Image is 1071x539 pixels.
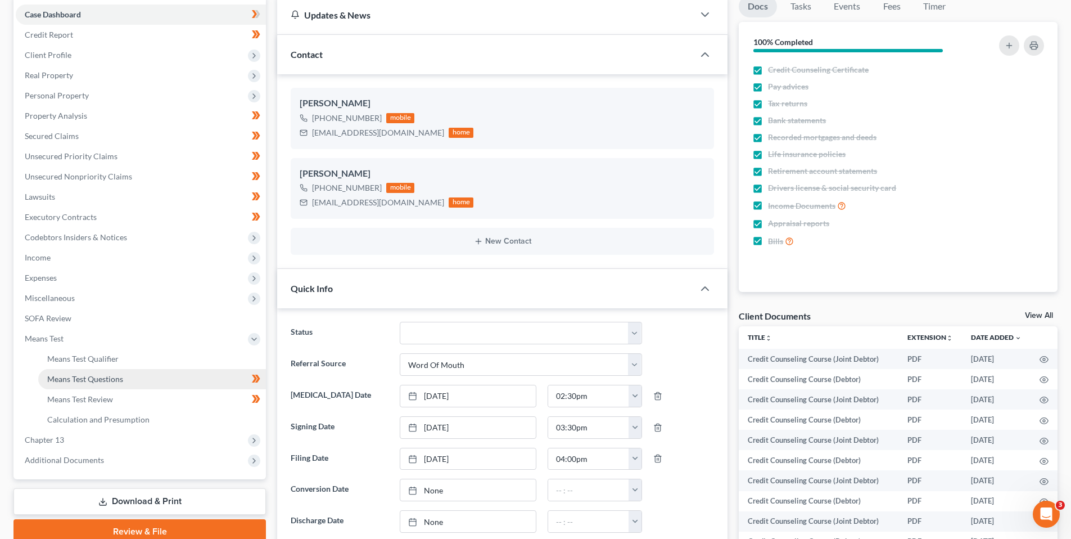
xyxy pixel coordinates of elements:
span: Calculation and Presumption [47,415,150,424]
span: Credit Report [25,30,73,39]
td: PDF [898,430,962,450]
td: PDF [898,410,962,430]
span: Secured Claims [25,131,79,141]
span: Income [25,253,51,262]
span: Drivers license & social security card [768,182,896,194]
div: Client Documents [739,310,811,322]
div: [EMAIL_ADDRESS][DOMAIN_NAME] [312,127,444,138]
td: [DATE] [962,389,1031,410]
a: Lawsuits [16,187,266,207]
a: [DATE] [400,385,536,407]
a: Case Dashboard [16,5,266,25]
a: View All [1025,312,1053,320]
label: Referral Source [285,353,394,376]
span: Contact [291,49,323,60]
button: New Contact [300,237,705,246]
div: [PERSON_NAME] [300,167,705,181]
label: Discharge Date [285,510,394,533]
span: Real Property [25,70,73,80]
span: 3 [1056,501,1065,510]
input: -- : -- [548,511,629,532]
td: [DATE] [962,470,1031,491]
input: -- : -- [548,385,629,407]
td: Credit Counseling Course (Debtor) [739,369,898,389]
span: Bank statements [768,115,826,126]
span: Case Dashboard [25,10,81,19]
span: Personal Property [25,91,89,100]
span: Pay advices [768,81,808,92]
div: [PERSON_NAME] [300,97,705,110]
div: [EMAIL_ADDRESS][DOMAIN_NAME] [312,197,444,208]
td: Credit Counseling Course (Joint Debtor) [739,389,898,410]
td: Credit Counseling Course (Debtor) [739,491,898,511]
div: Updates & News [291,9,680,21]
div: mobile [386,113,414,123]
span: Appraisal reports [768,218,829,229]
div: mobile [386,183,414,193]
span: Bills [768,236,783,247]
td: PDF [898,511,962,532]
td: PDF [898,389,962,410]
span: Unsecured Priority Claims [25,151,118,161]
td: [DATE] [962,349,1031,369]
div: [PHONE_NUMBER] [312,182,382,194]
td: PDF [898,470,962,491]
td: Credit Counseling Course (Joint Debtor) [739,349,898,369]
span: Means Test Qualifier [47,354,119,363]
span: Codebtors Insiders & Notices [25,232,127,242]
td: [DATE] [962,430,1031,450]
td: Credit Counseling Course (Joint Debtor) [739,511,898,532]
td: [DATE] [962,491,1031,511]
div: home [449,128,473,138]
span: Tax returns [768,98,807,109]
td: PDF [898,349,962,369]
a: [DATE] [400,417,536,438]
span: Quick Info [291,283,333,294]
input: -- : -- [548,417,629,438]
td: PDF [898,369,962,389]
label: Conversion Date [285,479,394,501]
span: Property Analysis [25,111,87,120]
td: Credit Counseling Course (Debtor) [739,410,898,430]
span: Expenses [25,273,57,282]
span: Means Test Review [47,394,113,404]
a: Means Test Questions [38,369,266,389]
a: Titleunfold_more [748,333,772,342]
span: Unsecured Nonpriority Claims [25,172,132,181]
a: Download & Print [13,488,266,515]
a: Unsecured Nonpriority Claims [16,167,266,187]
td: [DATE] [962,410,1031,430]
span: Retirement account statements [768,165,877,177]
a: [DATE] [400,448,536,470]
td: [DATE] [962,450,1031,470]
td: PDF [898,450,962,470]
div: home [449,197,473,208]
a: Executory Contracts [16,207,266,227]
a: None [400,511,536,532]
span: Recorded mortgages and deeds [768,132,876,143]
i: unfold_more [946,335,953,342]
a: Calculation and Presumption [38,410,266,430]
label: Filing Date [285,448,394,470]
span: Life insurance policies [768,149,846,160]
span: Means Test Questions [47,374,123,384]
input: -- : -- [548,448,629,470]
a: Extensionunfold_more [907,333,953,342]
td: Credit Counseling Course (Joint Debtor) [739,430,898,450]
a: Property Analysis [16,106,266,126]
strong: 100% Completed [753,37,813,47]
span: Executory Contracts [25,212,97,222]
span: Chapter 13 [25,435,64,444]
a: Means Test Qualifier [38,349,266,369]
a: SOFA Review [16,308,266,329]
div: [PHONE_NUMBER] [312,113,382,124]
td: Credit Counseling Course (Debtor) [739,450,898,470]
td: [DATE] [962,369,1031,389]
i: unfold_more [765,335,772,342]
span: Client Profile [25,50,71,60]
a: Credit Report [16,25,266,45]
td: Credit Counseling Course (Joint Debtor) [739,470,898,491]
a: Secured Claims [16,126,266,146]
span: Miscellaneous [25,293,75,303]
span: Lawsuits [25,192,55,201]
